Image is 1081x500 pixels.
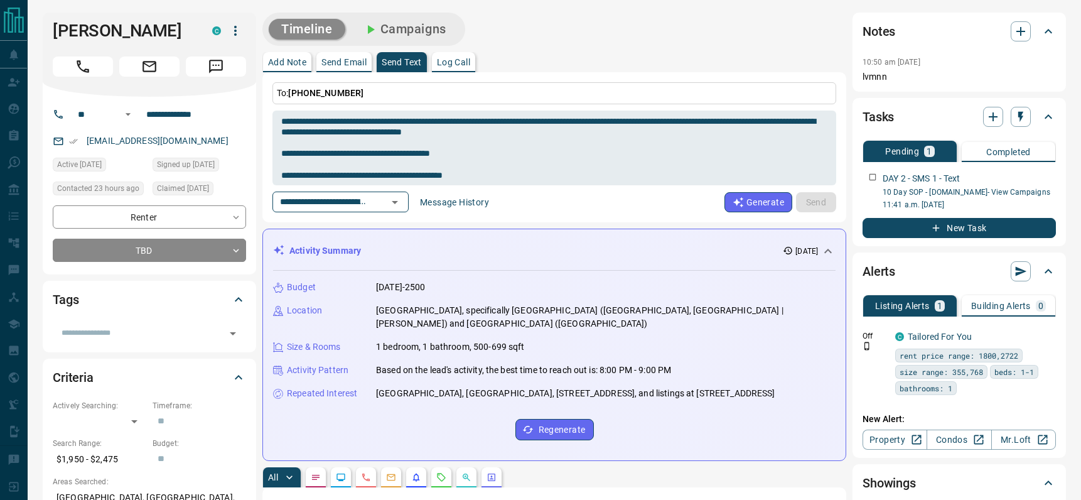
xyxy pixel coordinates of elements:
[321,58,367,67] p: Send Email
[287,340,341,354] p: Size & Rooms
[121,107,136,122] button: Open
[186,57,246,77] span: Message
[157,182,209,195] span: Claimed [DATE]
[224,325,242,342] button: Open
[724,192,792,212] button: Generate
[795,246,818,257] p: [DATE]
[1038,302,1043,310] p: 0
[376,281,425,294] p: [DATE]-2500
[69,137,78,146] svg: Email Verified
[863,430,927,450] a: Property
[361,472,371,482] svg: Calls
[863,16,1056,46] div: Notes
[386,472,396,482] svg: Emails
[53,205,246,229] div: Renter
[994,366,1034,378] span: beds: 1-1
[53,400,146,411] p: Actively Searching:
[487,472,497,482] svg: Agent Actions
[287,281,316,294] p: Budget
[57,182,139,195] span: Contacted 23 hours ago
[53,182,146,199] div: Mon Aug 18 2025
[336,472,346,482] svg: Lead Browsing Activity
[376,340,525,354] p: 1 bedroom, 1 bathroom, 500-699 sqft
[153,182,246,199] div: Sat Aug 16 2025
[153,438,246,449] p: Budget:
[900,349,1018,362] span: rent price range: 1800,2722
[153,400,246,411] p: Timeframe:
[268,58,306,67] p: Add Note
[863,413,1056,426] p: New Alert:
[900,382,952,394] span: bathrooms: 1
[863,107,894,127] h2: Tasks
[269,19,345,40] button: Timeline
[53,285,246,315] div: Tags
[376,304,836,330] p: [GEOGRAPHIC_DATA], specifically [GEOGRAPHIC_DATA] ([GEOGRAPHIC_DATA], [GEOGRAPHIC_DATA] | [PERSON...
[863,261,895,281] h2: Alerts
[53,362,246,393] div: Criteria
[53,367,94,388] h2: Criteria
[863,256,1056,286] div: Alerts
[412,192,497,212] button: Message History
[53,438,146,449] p: Search Range:
[153,158,246,175] div: Thu Aug 14 2025
[883,172,960,185] p: DAY 2 - SMS 1 - Text
[272,82,836,104] p: To:
[53,57,113,77] span: Call
[376,387,775,400] p: [GEOGRAPHIC_DATA], [GEOGRAPHIC_DATA], [STREET_ADDRESS], and listings at [STREET_ADDRESS]
[382,58,422,67] p: Send Text
[288,88,363,98] span: [PHONE_NUMBER]
[53,476,246,487] p: Areas Searched:
[991,430,1056,450] a: Mr.Loft
[863,330,888,342] p: Off
[411,472,421,482] svg: Listing Alerts
[287,364,348,377] p: Activity Pattern
[350,19,459,40] button: Campaigns
[927,430,991,450] a: Condos
[287,304,322,317] p: Location
[875,302,930,310] p: Listing Alerts
[863,468,1056,498] div: Showings
[927,147,932,156] p: 1
[863,58,920,67] p: 10:50 am [DATE]
[895,332,904,341] div: condos.ca
[885,147,919,156] p: Pending
[436,472,446,482] svg: Requests
[157,158,215,171] span: Signed up [DATE]
[273,239,836,263] div: Activity Summary[DATE]
[376,364,671,377] p: Based on the lead's activity, the best time to reach out is: 8:00 PM - 9:00 PM
[57,158,102,171] span: Active [DATE]
[212,26,221,35] div: condos.ca
[986,148,1031,156] p: Completed
[53,449,146,470] p: $1,950 - $2,475
[863,218,1056,238] button: New Task
[311,472,321,482] svg: Notes
[863,102,1056,132] div: Tasks
[937,302,942,310] p: 1
[461,472,471,482] svg: Opportunities
[515,419,594,440] button: Regenerate
[87,136,229,146] a: [EMAIL_ADDRESS][DOMAIN_NAME]
[53,290,78,310] h2: Tags
[287,387,357,400] p: Repeated Interest
[386,193,404,211] button: Open
[883,199,1056,210] p: 11:41 a.m. [DATE]
[53,239,246,262] div: TBD
[863,473,916,493] h2: Showings
[119,57,180,77] span: Email
[53,158,146,175] div: Sat Aug 16 2025
[900,366,983,378] span: size range: 355,768
[437,58,470,67] p: Log Call
[53,21,193,41] h1: [PERSON_NAME]
[863,342,871,351] svg: Push Notification Only
[908,332,972,342] a: Tailored For You
[289,244,361,258] p: Activity Summary
[883,188,1050,197] a: 10 Day SOP - [DOMAIN_NAME]- View Campaigns
[863,70,1056,84] p: lvmnn
[268,473,278,482] p: All
[863,21,895,41] h2: Notes
[971,302,1031,310] p: Building Alerts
